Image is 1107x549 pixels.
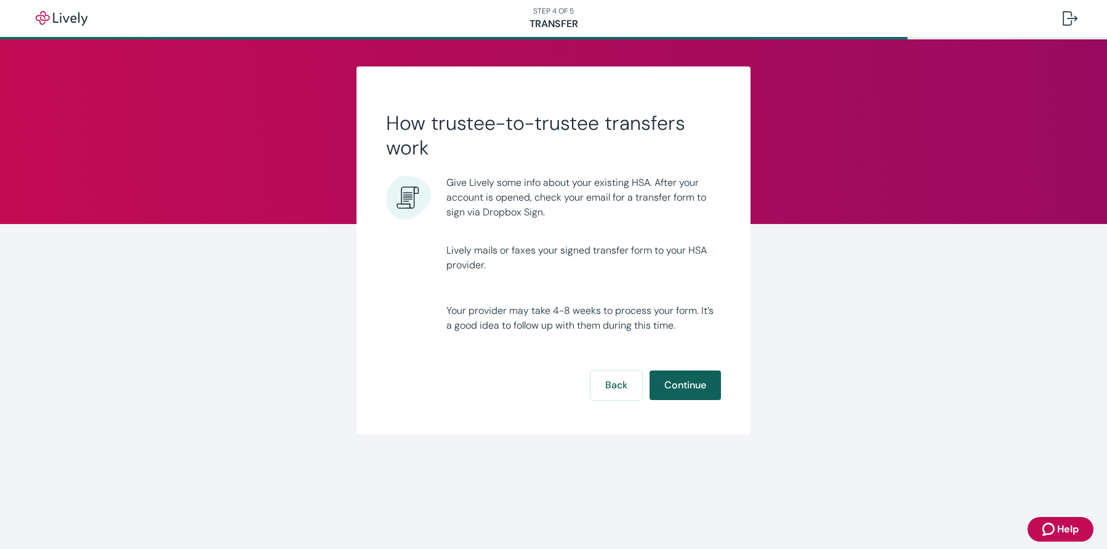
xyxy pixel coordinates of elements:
span: Lively mails or faxes your signed transfer form to your HSA provider. [446,243,721,273]
h2: How trustee-to-trustee transfers work [386,111,721,160]
button: Back [590,371,642,400]
span: Give Lively some info about your existing HSA. After your account is opened, check your email for... [446,175,721,220]
button: Log out [1053,4,1087,33]
svg: Zendesk support icon [1042,522,1057,537]
span: Your provider may take 4-8 weeks to process your form. It’s a good idea to follow up with them du... [446,303,721,333]
img: Lively [27,11,96,26]
button: Zendesk support iconHelp [1028,517,1093,542]
span: Help [1057,522,1079,537]
button: Continue [650,371,721,400]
